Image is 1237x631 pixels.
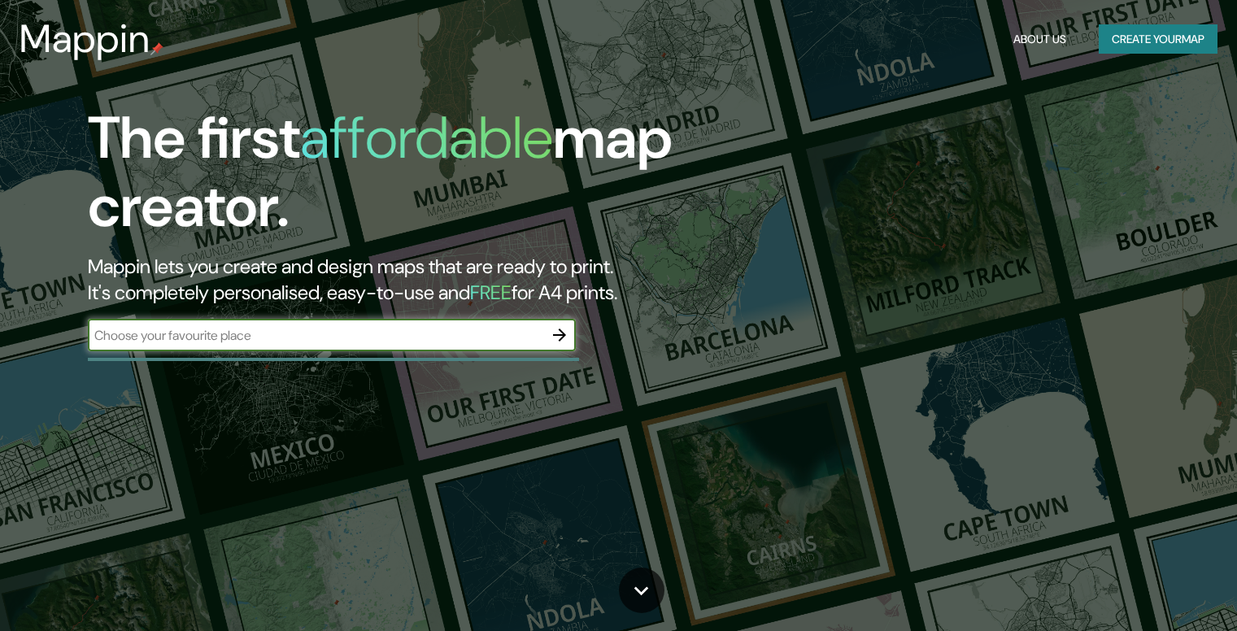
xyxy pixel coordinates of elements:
[470,280,512,305] h5: FREE
[20,16,150,62] h3: Mappin
[88,254,707,306] h2: Mappin lets you create and design maps that are ready to print. It's completely personalised, eas...
[1099,24,1217,54] button: Create yourmap
[88,104,707,254] h1: The first map creator.
[150,42,163,55] img: mappin-pin
[300,100,553,176] h1: affordable
[1007,24,1073,54] button: About Us
[88,326,543,345] input: Choose your favourite place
